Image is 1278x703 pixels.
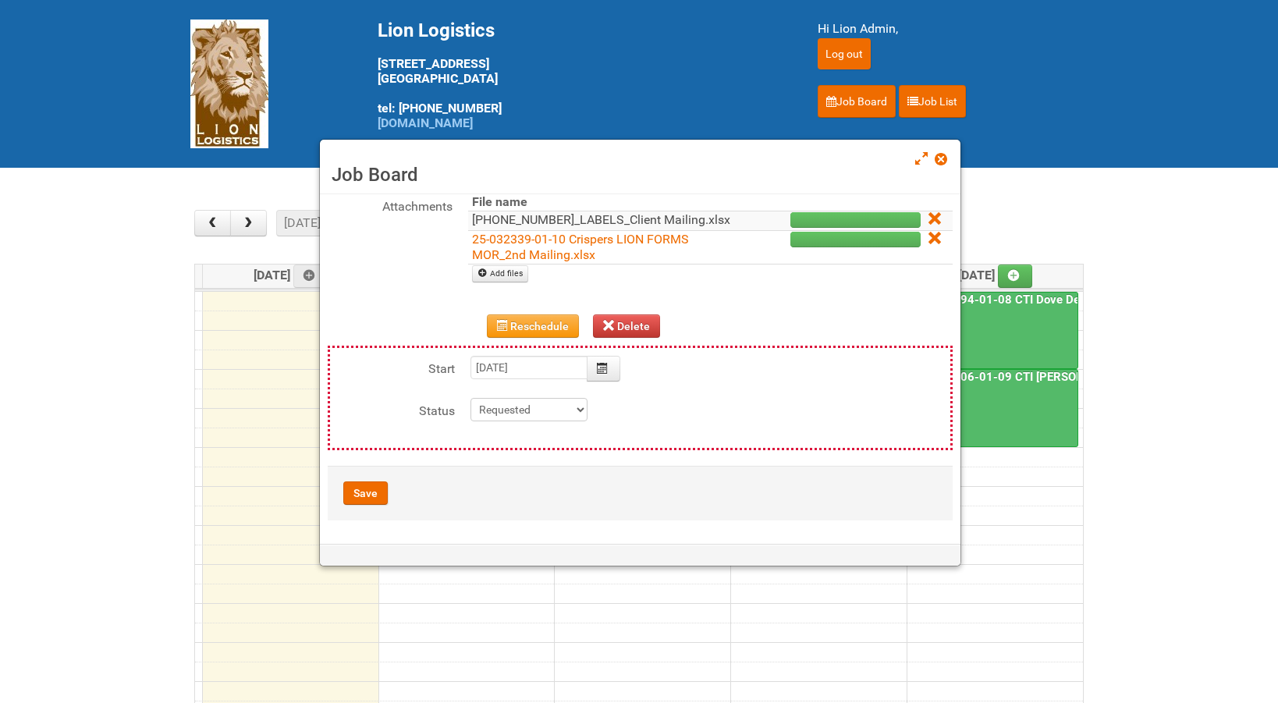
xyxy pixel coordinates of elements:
a: 25-032339-01-10 Crispers LION FORMS MOR_2nd Mailing.xlsx [472,232,689,262]
a: 25-016794-01-08 CTI Dove Deep Moisture [911,293,1145,307]
a: Add an event [293,265,328,288]
button: Reschedule [487,314,580,338]
span: Lion Logistics [378,20,495,41]
button: Calendar [587,356,621,382]
label: Status [330,398,455,421]
span: [DATE] [254,268,328,282]
span: [DATE] [958,268,1032,282]
a: Add files [472,265,529,282]
a: [DOMAIN_NAME] [378,115,473,130]
h3: Job Board [332,163,949,186]
a: 25-016806-01-09 CTI [PERSON_NAME] Bar Superior HUT [909,369,1079,447]
th: File name [468,194,736,211]
a: Lion Logistics [190,76,268,91]
a: Job Board [818,85,896,118]
img: Lion Logistics [190,20,268,148]
div: Hi Lion Admin, [818,20,1088,38]
label: Start [330,356,455,378]
a: Job List [899,85,966,118]
label: Attachments [328,194,453,216]
a: Add an event [998,265,1032,288]
div: [STREET_ADDRESS] [GEOGRAPHIC_DATA] tel: [PHONE_NUMBER] [378,20,779,130]
a: [PHONE_NUMBER]_LABELS_Client Mailing.xlsx [472,212,730,227]
button: Save [343,481,388,505]
a: 25-016794-01-08 CTI Dove Deep Moisture [909,292,1079,370]
a: 25-016806-01-09 CTI [PERSON_NAME] Bar Superior HUT [911,370,1223,384]
button: Delete [593,314,660,338]
input: Log out [818,38,871,69]
button: [DATE] [276,210,329,236]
